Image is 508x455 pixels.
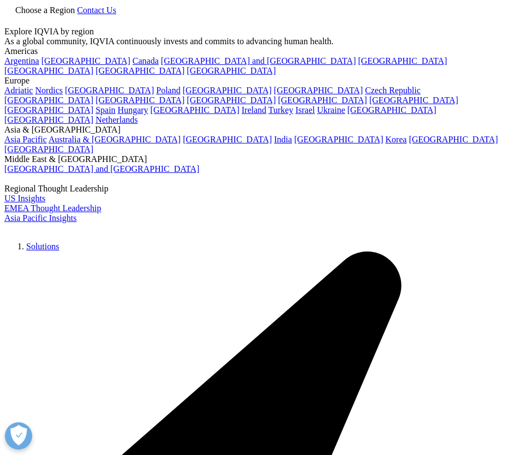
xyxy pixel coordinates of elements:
a: [GEOGRAPHIC_DATA] [183,86,272,95]
a: [GEOGRAPHIC_DATA] [151,105,240,115]
div: Explore IQVIA by region [4,27,504,37]
a: [GEOGRAPHIC_DATA] [4,145,93,154]
a: [GEOGRAPHIC_DATA] [183,135,272,144]
a: Czech Republic [365,86,421,95]
a: India [274,135,292,144]
a: [GEOGRAPHIC_DATA] [65,86,154,95]
a: Canada [133,56,159,65]
div: As a global community, IQVIA continuously invests and commits to advancing human health. [4,37,504,46]
a: Korea [385,135,407,144]
a: Argentina [4,56,39,65]
button: Ouvrir le centre de préférences [5,422,32,450]
a: Turkey [268,105,294,115]
a: [GEOGRAPHIC_DATA] [95,66,184,75]
div: Regional Thought Leadership [4,184,504,194]
a: US Insights [4,194,45,203]
a: [GEOGRAPHIC_DATA] [294,135,383,144]
a: Ireland [242,105,266,115]
span: Choose a Region [15,5,75,15]
a: [GEOGRAPHIC_DATA] [274,86,363,95]
a: Poland [156,86,180,95]
a: Israel [295,105,315,115]
a: [GEOGRAPHIC_DATA] [187,95,276,105]
a: [GEOGRAPHIC_DATA] [278,95,367,105]
a: Ukraine [317,105,345,115]
a: [GEOGRAPHIC_DATA] [41,56,130,65]
a: [GEOGRAPHIC_DATA] [347,105,436,115]
a: Adriatic [4,86,33,95]
a: Asia Pacific Insights [4,213,76,223]
a: [GEOGRAPHIC_DATA] [4,66,93,75]
a: Netherlands [95,115,138,124]
a: Solutions [26,242,59,251]
a: [GEOGRAPHIC_DATA] [4,105,93,115]
a: [GEOGRAPHIC_DATA] [4,95,93,105]
a: EMEA Thought Leadership [4,203,101,213]
a: [GEOGRAPHIC_DATA] [4,115,93,124]
a: [GEOGRAPHIC_DATA] [409,135,498,144]
a: [GEOGRAPHIC_DATA] [95,95,184,105]
a: Spain [95,105,115,115]
a: Asia Pacific [4,135,47,144]
a: [GEOGRAPHIC_DATA] and [GEOGRAPHIC_DATA] [4,164,199,173]
a: [GEOGRAPHIC_DATA] [358,56,447,65]
a: Nordics [35,86,63,95]
div: Asia & [GEOGRAPHIC_DATA] [4,125,504,135]
a: Contact Us [77,5,116,15]
a: [GEOGRAPHIC_DATA] and [GEOGRAPHIC_DATA] [161,56,356,65]
a: [GEOGRAPHIC_DATA] [187,66,276,75]
div: Middle East & [GEOGRAPHIC_DATA] [4,154,504,164]
a: [GEOGRAPHIC_DATA] [369,95,458,105]
a: Hungary [118,105,148,115]
a: Australia & [GEOGRAPHIC_DATA] [49,135,181,144]
div: Europe [4,76,504,86]
div: Americas [4,46,504,56]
